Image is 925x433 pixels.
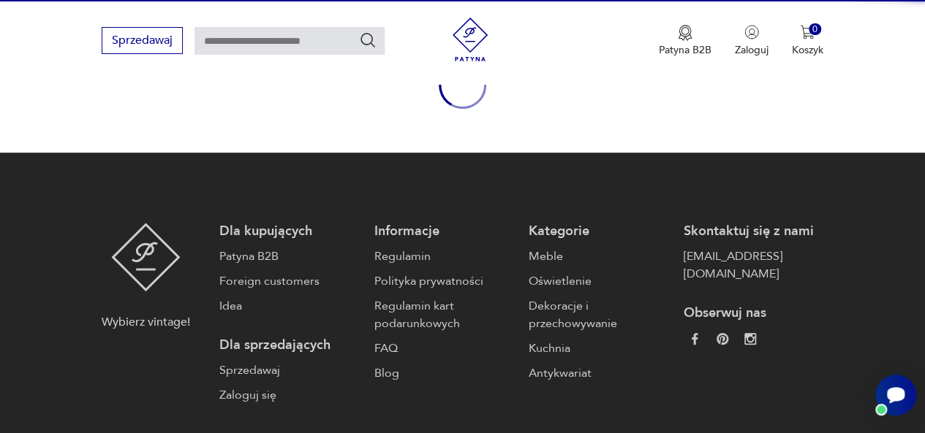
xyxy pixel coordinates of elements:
a: FAQ [374,340,514,357]
p: Dla kupujących [219,223,359,240]
button: Zaloguj [735,25,769,57]
a: Idea [219,297,359,315]
p: Informacje [374,223,514,240]
img: Ikonka użytkownika [744,25,759,39]
iframe: Smartsupp widget button [875,375,916,415]
a: Sprzedawaj [102,37,183,47]
a: Foreign customers [219,272,359,290]
a: Zaloguj się [219,386,359,404]
img: Patyna - sklep z meblami i dekoracjami vintage [448,18,492,61]
p: Kategorie [529,223,668,240]
a: Patyna B2B [219,248,359,265]
button: Sprzedawaj [102,27,183,54]
p: Wybierz vintage! [102,313,190,331]
p: Koszyk [792,43,823,57]
img: Ikona koszyka [800,25,815,39]
div: 0 [809,23,821,36]
a: Regulamin kart podarunkowych [374,297,514,332]
button: Szukaj [359,31,377,49]
a: Antykwariat [529,364,668,382]
a: Sprzedawaj [219,361,359,379]
p: Patyna B2B [659,43,711,57]
img: Ikona medalu [678,25,692,41]
a: Meble [529,248,668,265]
p: Zaloguj [735,43,769,57]
img: Patyna - sklep z meblami i dekoracjami vintage [111,223,181,291]
a: Regulamin [374,248,514,265]
p: Obserwuj nas [683,304,823,322]
a: Dekoracje i przechowywanie [529,297,668,332]
button: 0Koszyk [792,25,823,57]
a: Ikona medaluPatyna B2B [659,25,711,57]
img: 37d27d81a828e637adc9f9cb2e3d3a8a.webp [717,333,728,345]
p: Skontaktuj się z nami [683,223,823,240]
a: Oświetlenie [529,272,668,290]
a: [EMAIL_ADDRESS][DOMAIN_NAME] [683,248,823,283]
p: Dla sprzedających [219,337,359,354]
img: c2fd9cf7f39615d9d6839a72ae8e59e5.webp [744,333,756,345]
a: Kuchnia [529,340,668,357]
img: da9060093f698e4c3cedc1453eec5031.webp [689,333,701,345]
button: Patyna B2B [659,25,711,57]
a: Blog [374,364,514,382]
a: Polityka prywatności [374,272,514,290]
